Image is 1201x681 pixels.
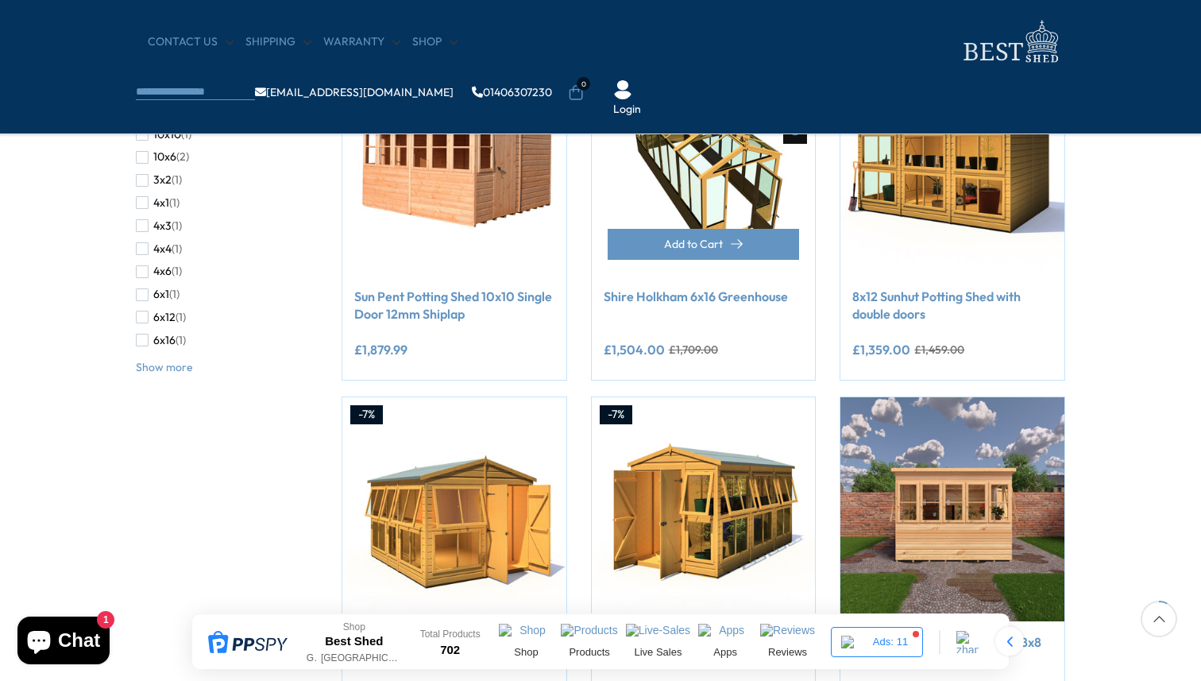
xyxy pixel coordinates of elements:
a: Sun Pent Potting Shed 10x10 Single Door 12mm Shiplap [354,288,554,323]
span: (1) [176,334,186,347]
a: Shipping [245,34,311,50]
inbox-online-store-chat: Shopify online store chat [13,617,114,668]
img: logo [954,16,1065,68]
a: 0 [568,85,584,101]
button: 4x1 [136,192,180,215]
img: Shire Sun Hut 6x12 Potting Shed 12mm Shiplap - Best Shed [592,397,816,621]
span: 4x4 [153,242,172,256]
span: 0 [577,77,590,91]
del: £1,459.00 [914,344,964,355]
button: Add to Cart [608,229,800,260]
a: Warranty [323,34,400,50]
button: 6x16 [136,329,186,352]
a: 8x12 Sunhut Potting Shed with double doors [852,288,1052,323]
span: 10x6 [153,150,176,164]
span: (1) [172,265,182,278]
span: 6x12 [153,311,176,324]
button: 4x3 [136,215,182,238]
span: 10x10 [153,128,181,141]
a: 01406307230 [472,87,552,98]
span: 4x6 [153,265,172,278]
div: -7% [350,405,383,424]
img: 8x12 Sunhut Potting Shed with double doors - Best Shed [840,52,1064,276]
span: 4x3 [153,219,172,233]
button: 3x2 [136,168,182,192]
a: Login [613,102,641,118]
a: [EMAIL_ADDRESS][DOMAIN_NAME] [255,87,454,98]
span: Add to Cart [664,238,723,250]
span: 6x1 [153,288,169,301]
ins: £1,504.00 [604,343,665,356]
button: 4x6 [136,260,182,283]
img: Shire Holkham 6x16 Greenhouse - Best Shed [592,52,816,276]
ins: £1,359.00 [852,343,910,356]
button: 4x4 [136,238,182,261]
a: Shop [412,34,458,50]
img: User Icon [613,80,632,99]
a: Shire Holkham 6x16 Greenhouse [604,288,804,305]
button: 6x12 [136,306,186,329]
img: 8x10 Sunhut Potting Shed with double doors - Best Shed [342,397,566,621]
span: (1) [176,311,186,324]
span: (2) [176,150,189,164]
span: 6x16 [153,334,176,347]
span: 4x1 [153,196,169,210]
span: (1) [172,219,182,233]
span: 3x2 [153,173,172,187]
span: (1) [172,242,182,256]
span: (1) [172,173,182,187]
button: Show more [136,360,193,374]
a: CONTACT US [148,34,234,50]
ins: £1,879.99 [354,343,407,356]
del: £1,709.00 [669,344,718,355]
span: (1) [181,128,191,141]
div: -7% [600,405,632,424]
span: (1) [169,196,180,210]
span: (1) [169,288,180,301]
button: 10x6 [136,145,189,168]
button: 6x1 [136,283,180,306]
